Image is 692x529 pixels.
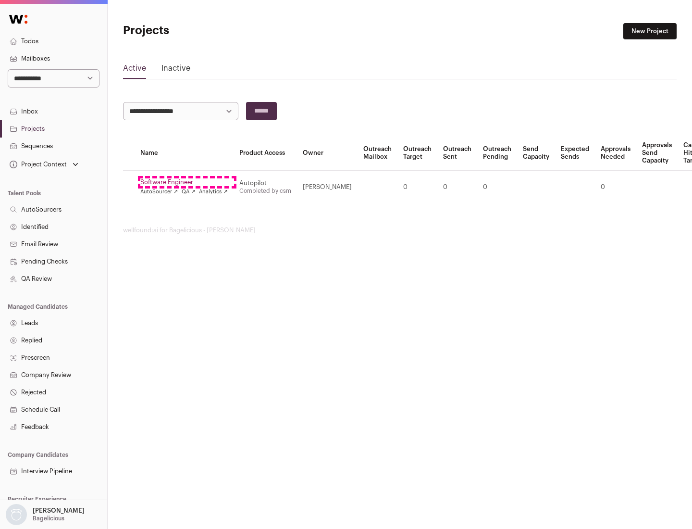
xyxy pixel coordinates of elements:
[595,136,636,171] th: Approvals Needed
[4,10,33,29] img: Wellfound
[437,136,477,171] th: Outreach Sent
[123,23,308,38] h1: Projects
[161,63,190,78] a: Inactive
[135,136,234,171] th: Name
[239,188,291,194] a: Completed by csm
[397,136,437,171] th: Outreach Target
[140,188,178,196] a: AutoSourcer ↗
[555,136,595,171] th: Expected Sends
[123,63,146,78] a: Active
[636,136,678,171] th: Approvals Send Capacity
[397,171,437,204] td: 0
[297,136,358,171] th: Owner
[182,188,195,196] a: QA ↗
[6,504,27,525] img: nopic.png
[297,171,358,204] td: [PERSON_NAME]
[477,171,517,204] td: 0
[358,136,397,171] th: Outreach Mailbox
[4,504,86,525] button: Open dropdown
[140,178,228,186] a: Software Engineer
[234,136,297,171] th: Product Access
[8,161,67,168] div: Project Context
[239,179,291,187] div: Autopilot
[477,136,517,171] th: Outreach Pending
[33,507,85,515] p: [PERSON_NAME]
[623,23,677,39] a: New Project
[199,188,227,196] a: Analytics ↗
[123,227,677,234] footer: wellfound:ai for Bagelicious - [PERSON_NAME]
[595,171,636,204] td: 0
[437,171,477,204] td: 0
[517,136,555,171] th: Send Capacity
[8,158,80,171] button: Open dropdown
[33,515,64,522] p: Bagelicious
